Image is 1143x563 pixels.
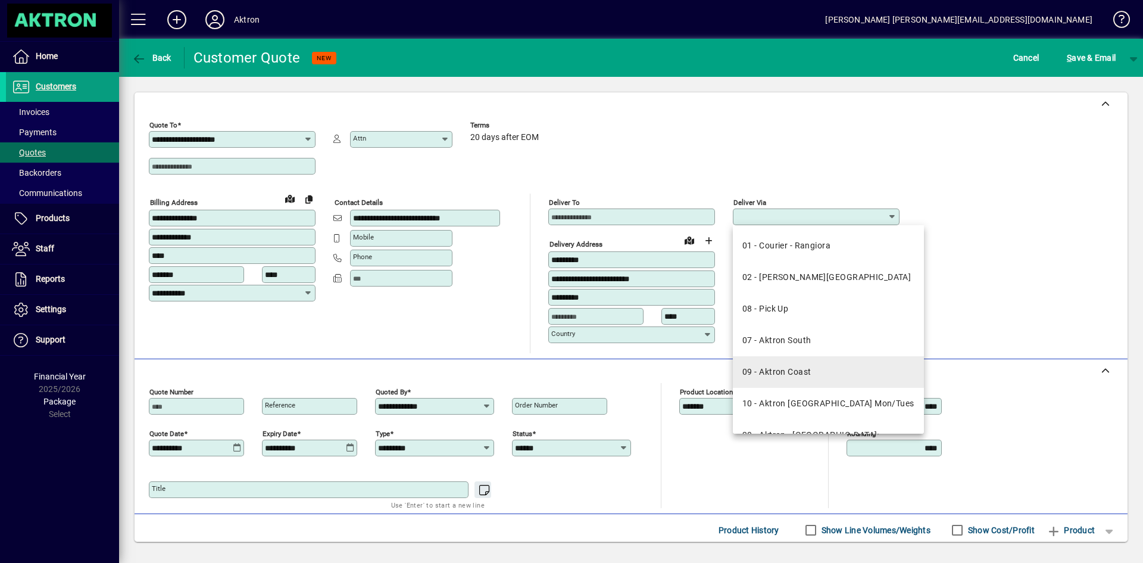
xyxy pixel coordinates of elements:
[6,204,119,234] a: Products
[12,168,61,178] span: Backorders
[193,48,301,67] div: Customer Quote
[1013,48,1039,67] span: Cancel
[299,189,318,209] button: Copy to Delivery address
[742,271,911,284] div: 02 - [PERSON_NAME][GEOGRAPHIC_DATA]
[825,10,1092,29] div: [PERSON_NAME] [PERSON_NAME][EMAIL_ADDRESS][DOMAIN_NAME]
[129,47,174,69] button: Back
[1061,47,1122,69] button: Save & Email
[265,401,295,409] mat-label: Reference
[263,429,297,437] mat-label: Expiry date
[119,47,185,69] app-page-header-button: Back
[36,274,65,284] span: Reports
[376,429,390,437] mat-label: Type
[149,387,193,396] mat-label: Quote number
[12,107,49,117] span: Invoices
[1067,53,1072,63] span: S
[6,122,119,142] a: Payments
[714,520,784,541] button: Product History
[742,397,914,410] div: 10 - Aktron [GEOGRAPHIC_DATA] Mon/Tues
[280,189,299,208] a: View on map
[353,253,372,261] mat-label: Phone
[36,304,66,314] span: Settings
[470,122,542,129] span: Terms
[1010,47,1042,69] button: Cancel
[733,262,924,293] mat-option: 02 - Courier - Hamilton
[549,198,580,207] mat-label: Deliver To
[6,183,119,203] a: Communications
[353,233,374,241] mat-label: Mobile
[36,244,54,253] span: Staff
[12,148,46,157] span: Quotes
[733,230,924,262] mat-option: 01 - Courier - Rangiora
[719,521,779,540] span: Product History
[36,335,65,344] span: Support
[733,198,766,207] mat-label: Deliver via
[1041,520,1101,541] button: Product
[966,524,1035,536] label: Show Cost/Profit
[12,127,57,137] span: Payments
[158,9,196,30] button: Add
[1067,48,1116,67] span: ave & Email
[149,429,184,437] mat-label: Quote date
[36,213,70,223] span: Products
[6,234,119,264] a: Staff
[391,498,485,512] mat-hint: Use 'Enter' to start a new line
[6,42,119,71] a: Home
[6,295,119,325] a: Settings
[132,53,171,63] span: Back
[551,329,575,338] mat-label: Country
[6,102,119,122] a: Invoices
[317,54,332,62] span: NEW
[6,325,119,355] a: Support
[742,366,811,378] div: 09 - Aktron Coast
[234,10,260,29] div: Aktron
[733,388,924,419] mat-option: 10 - Aktron North Island Mon/Tues
[742,429,877,441] div: 20 - Aktron - [GEOGRAPHIC_DATA]
[12,188,82,198] span: Communications
[43,397,76,406] span: Package
[680,231,699,250] a: View on map
[6,265,119,294] a: Reports
[36,82,76,91] span: Customers
[733,356,924,388] mat-option: 09 - Aktron Coast
[733,293,924,325] mat-option: 08 - Pick Up
[699,231,718,250] button: Choose address
[733,325,924,356] mat-option: 07 - Aktron South
[376,387,407,396] mat-label: Quoted by
[742,239,830,252] div: 01 - Courier - Rangiora
[353,134,366,142] mat-label: Attn
[819,524,930,536] label: Show Line Volumes/Weights
[733,419,924,451] mat-option: 20 - Aktron - Auckland
[196,9,234,30] button: Profile
[6,142,119,163] a: Quotes
[152,484,165,493] mat-label: Title
[680,387,733,396] mat-label: Product location
[742,303,788,315] div: 08 - Pick Up
[515,401,558,409] mat-label: Order number
[6,163,119,183] a: Backorders
[1047,521,1095,540] span: Product
[1104,2,1128,41] a: Knowledge Base
[470,133,539,142] span: 20 days after EOM
[742,334,811,347] div: 07 - Aktron South
[36,51,58,61] span: Home
[513,429,532,437] mat-label: Status
[149,121,177,129] mat-label: Quote To
[34,372,86,381] span: Financial Year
